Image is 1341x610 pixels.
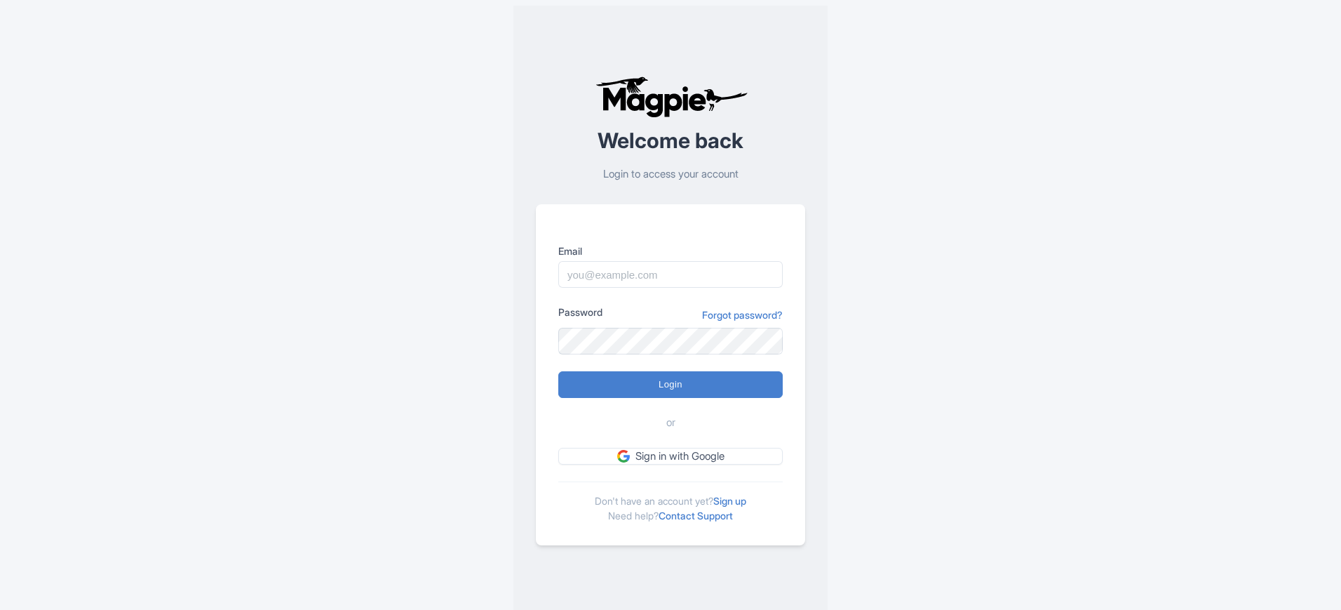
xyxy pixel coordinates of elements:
label: Email [558,244,783,258]
img: google.svg [617,450,630,463]
span: or [666,415,675,431]
label: Password [558,305,602,319]
a: Sign up [713,495,746,507]
div: Don't have an account yet? Need help? [558,482,783,523]
img: logo-ab69f6fb50320c5b225c76a69d11143b.png [592,76,750,118]
h2: Welcome back [536,129,805,152]
input: you@example.com [558,261,783,288]
a: Forgot password? [702,307,783,322]
input: Login [558,371,783,398]
p: Login to access your account [536,166,805,183]
a: Sign in with Google [558,448,783,465]
a: Contact Support [659,510,733,522]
